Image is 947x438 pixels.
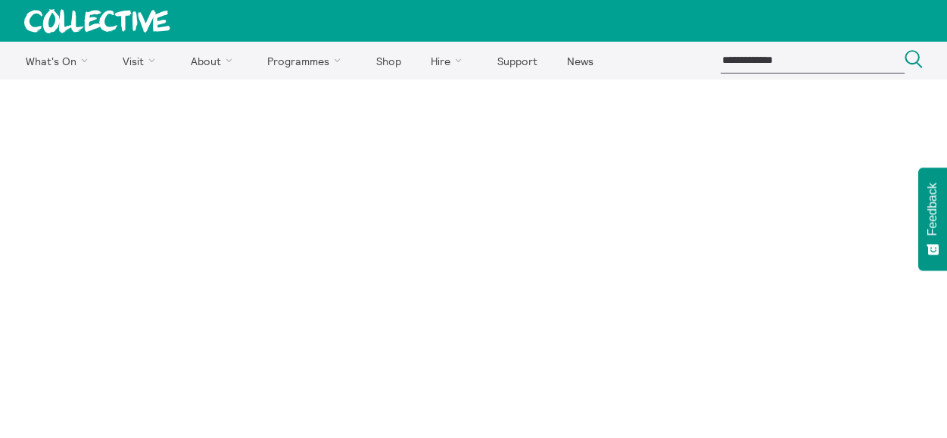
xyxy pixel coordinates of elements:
a: About [177,42,251,80]
a: What's On [12,42,107,80]
button: Feedback - Show survey [918,167,947,271]
a: Support [484,42,550,80]
span: Feedback [926,183,939,236]
a: News [553,42,606,80]
a: Shop [363,42,414,80]
a: Programmes [254,42,360,80]
a: Visit [110,42,175,80]
a: Hire [418,42,481,80]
